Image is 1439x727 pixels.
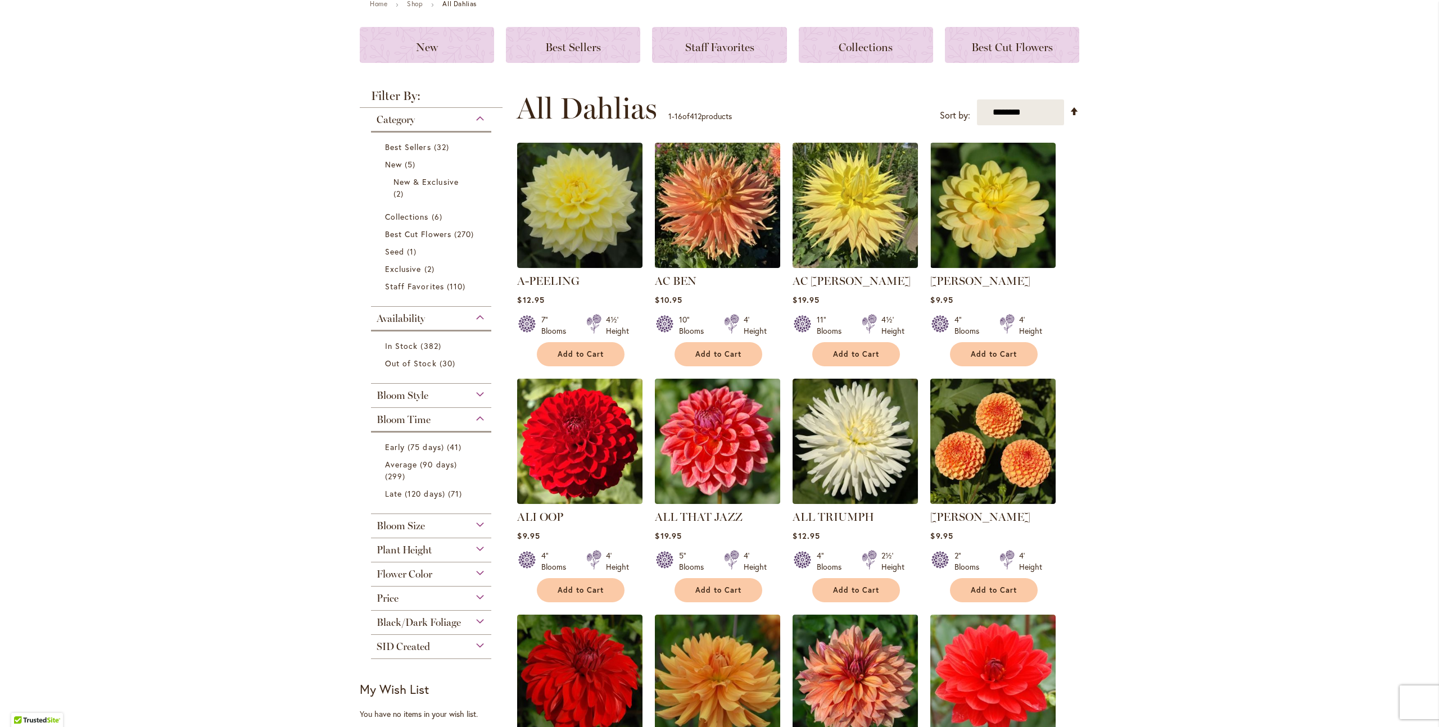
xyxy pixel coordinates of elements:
span: Best Sellers [545,40,601,54]
a: Early (75 days) 41 [385,441,480,453]
span: New [385,159,402,170]
div: 4½' Height [606,314,629,337]
iframe: Launch Accessibility Center [8,687,40,719]
div: 4' Height [1019,550,1042,572]
span: All Dahlias [517,92,657,125]
span: 2 [424,263,437,275]
span: 412 [690,111,702,121]
span: Bloom Size [377,520,425,532]
span: New [416,40,438,54]
img: A-Peeling [517,143,642,268]
span: Flower Color [377,568,432,580]
a: AMBER QUEEN [930,496,1056,506]
div: 4' Height [1019,314,1042,337]
button: Add to Cart [950,342,1038,366]
div: 4' Height [744,314,767,337]
a: ALL TRIUMPH [793,496,918,506]
img: AC BEN [655,143,780,268]
span: 270 [454,228,477,240]
a: A-PEELING [517,274,580,288]
div: 4" Blooms [541,550,573,572]
div: 2½' Height [881,550,904,572]
div: 10" Blooms [679,314,711,337]
a: Late (120 days) 71 [385,488,480,499]
span: $19.95 [655,530,681,541]
strong: My Wish List [360,681,429,697]
span: Price [377,592,399,605]
a: AC [PERSON_NAME] [793,274,911,288]
span: Add to Cart [695,349,741,359]
a: Staff Favorites [652,27,786,63]
button: Add to Cart [812,578,900,602]
div: 4" Blooms [954,314,986,337]
span: 382 [420,340,444,352]
a: A-Peeling [517,260,642,270]
span: Collections [385,211,429,222]
span: Bloom Time [377,414,431,426]
div: 4' Height [744,550,767,572]
span: 5 [405,158,418,170]
img: ALL TRIUMPH [793,379,918,504]
a: New [385,158,480,170]
a: AC BEN [655,274,696,288]
span: Out of Stock [385,358,437,369]
div: You have no items in your wish list. [360,708,510,720]
a: Exclusive [385,263,480,275]
button: Add to Cart [950,578,1038,602]
span: 299 [385,470,408,482]
span: 1 [407,246,419,257]
a: ALL TRIUMPH [793,510,874,524]
img: AHOY MATEY [930,143,1056,268]
a: [PERSON_NAME] [930,274,1030,288]
strong: Filter By: [360,90,503,108]
a: AC BEN [655,260,780,270]
img: ALI OOP [517,379,642,504]
a: ALI OOP [517,496,642,506]
a: Average (90 days) 299 [385,458,480,482]
img: AMBER QUEEN [930,379,1056,504]
button: Add to Cart [537,578,625,602]
a: ALL THAT JAZZ [655,496,780,506]
div: 5" Blooms [679,550,711,572]
span: 30 [440,357,458,369]
a: Best Sellers [506,27,640,63]
a: New [360,27,494,63]
span: 2 [393,188,406,199]
div: 4½' Height [881,314,904,337]
div: 4" Blooms [817,550,848,572]
button: Add to Cart [675,578,762,602]
div: 11" Blooms [817,314,848,337]
span: 1 [668,111,672,121]
a: New &amp; Exclusive [393,176,472,199]
a: AHOY MATEY [930,260,1056,270]
span: Staff Favorites [685,40,754,54]
button: Add to Cart [812,342,900,366]
a: AC Jeri [793,260,918,270]
a: Best Cut Flowers [945,27,1079,63]
span: Category [377,113,415,126]
button: Add to Cart [675,342,762,366]
span: Seed [385,246,404,257]
span: 41 [447,441,464,453]
span: $9.95 [517,530,540,541]
div: 4' Height [606,550,629,572]
span: Best Sellers [385,142,431,152]
span: Add to Cart [833,585,879,595]
label: Sort by: [940,105,970,126]
span: Add to Cart [558,585,604,595]
span: $12.95 [517,294,544,305]
span: Plant Height [377,544,432,556]
a: Seed [385,246,480,257]
span: Late (120 days) [385,488,445,499]
span: Add to Cart [971,585,1017,595]
span: 71 [448,488,465,499]
span: 16 [675,111,682,121]
a: Staff Favorites [385,280,480,292]
div: 7" Blooms [541,314,573,337]
span: $9.95 [930,294,953,305]
span: Add to Cart [695,585,741,595]
span: $19.95 [793,294,819,305]
span: Early (75 days) [385,442,444,452]
span: Availability [377,312,425,325]
span: 6 [432,211,445,222]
